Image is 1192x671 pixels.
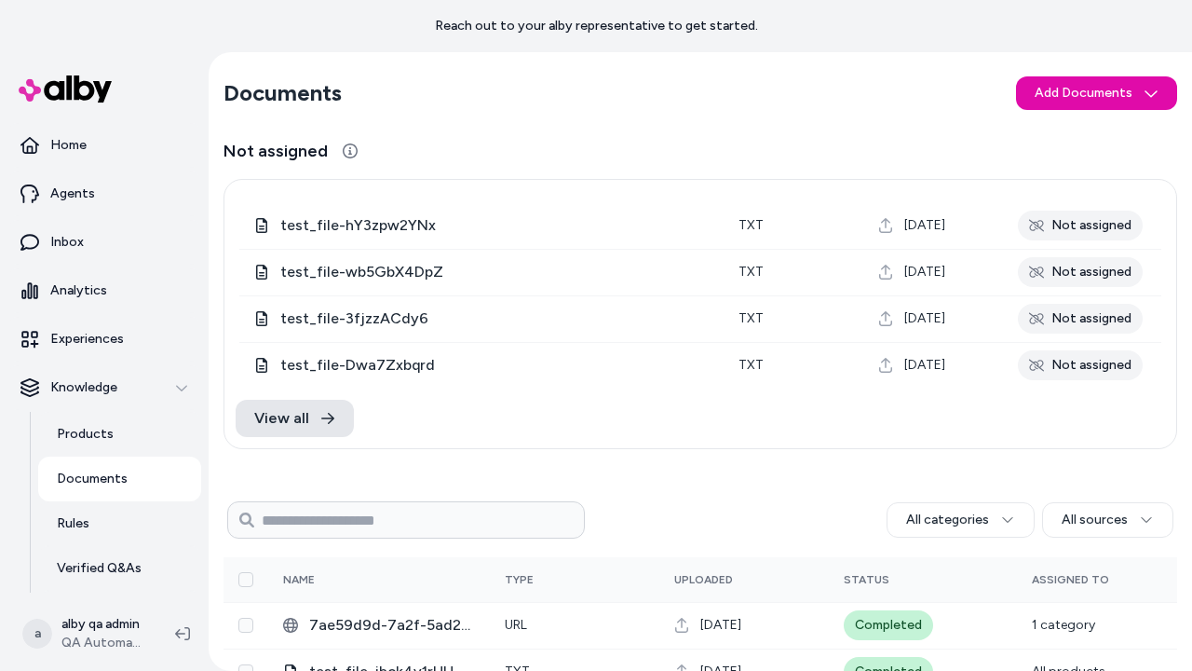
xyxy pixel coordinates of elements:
span: All categories [906,511,989,529]
a: Verified Q&As [38,546,201,591]
a: View all [236,400,354,437]
span: txt [738,217,764,233]
p: Analytics [50,281,107,300]
p: Inbox [50,233,84,252]
span: Not assigned [223,138,328,164]
span: 7ae59d9d-7a2f-5ad2-8163-4076e0a18e7b [309,614,475,637]
button: Add Documents [1016,76,1177,110]
a: Agents [7,171,201,216]
div: Not assigned [1018,304,1143,334]
a: Home [7,123,201,168]
span: [DATE] [904,309,945,328]
span: txt [738,357,764,373]
p: Knowledge [50,378,117,397]
h2: Documents [223,78,342,108]
button: All categories [887,502,1035,538]
div: test_file-hY3zpw2YNx.txt [254,214,709,237]
span: Status [844,573,889,586]
span: QA Automation 1 [61,634,145,652]
a: Products [38,412,201,457]
span: [DATE] [904,356,945,375]
button: aalby qa adminQA Automation 1 [11,604,160,664]
div: Not assigned [1018,257,1143,287]
span: [DATE] [904,263,945,281]
span: Assigned To [1032,573,1109,586]
span: [DATE] [700,616,741,635]
a: Inbox [7,220,201,265]
div: test_file-Dwa7Zxbqrd.txt [254,354,709,377]
span: 1 category [1032,617,1095,633]
span: test_file-hY3zpw2YNx [280,214,709,237]
a: Rules [38,501,201,546]
p: Documents [57,470,128,488]
span: test_file-wb5GbX4DpZ [280,261,709,283]
span: Type [505,573,534,586]
span: a [22,619,52,649]
div: test_file-3fjzzACdy6.txt [254,308,709,330]
span: test_file-3fjzzACdy6 [280,308,709,330]
p: alby qa admin [61,615,145,634]
span: txt [738,310,764,326]
span: test_file-Dwa7Zxbqrd [280,354,709,377]
p: Home [50,136,87,155]
a: Analytics [7,268,201,313]
p: Rules [57,514,89,533]
p: Agents [50,185,95,203]
p: Reach out to your alby representative to get started. [435,17,758,35]
span: txt [738,264,764,280]
div: Not assigned [1018,211,1143,240]
div: Name [283,572,423,587]
div: test_file-wb5GbX4DpZ.txt [254,261,709,283]
button: Select all [238,572,253,587]
span: URL [505,617,527,633]
p: Experiences [50,330,124,349]
span: [DATE] [904,216,945,235]
img: alby Logo [19,75,112,103]
a: Experiences [7,317,201,362]
button: Select row [238,618,253,633]
span: All sources [1062,511,1128,529]
div: Completed [844,610,933,640]
p: Products [57,425,114,444]
div: Not assigned [1018,350,1143,380]
p: Verified Q&As [57,559,142,578]
button: All sources [1042,502,1173,538]
a: Documents [38,457,201,501]
button: Knowledge [7,365,201,410]
div: 7ae59d9d-7a2f-5ad2-8163-4076e0a18e7b.html [283,614,475,637]
span: Uploaded [674,573,733,586]
span: View all [254,407,309,430]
